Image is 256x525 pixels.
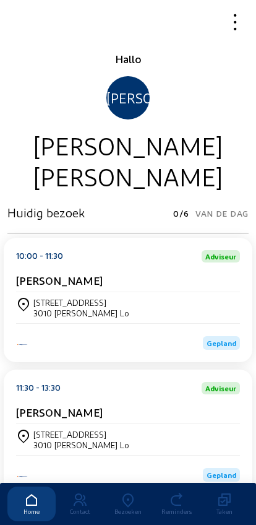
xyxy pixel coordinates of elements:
[7,487,56,521] a: Home
[33,440,129,450] div: 3010 [PERSON_NAME] Lo
[205,253,236,260] span: Adviseur
[200,508,249,515] div: Taken
[56,508,104,515] div: Contact
[7,508,56,515] div: Home
[16,406,103,419] cam-card-title: [PERSON_NAME]
[152,487,200,521] a: Reminders
[56,487,104,521] a: Contact
[200,487,249,521] a: Taken
[104,487,152,521] a: Bezoeken
[205,384,236,392] span: Adviseur
[7,205,85,220] h3: Huidig bezoek
[16,382,61,394] div: 11:30 - 13:30
[16,274,103,287] cam-card-title: [PERSON_NAME]
[33,297,129,308] div: [STREET_ADDRESS]
[106,76,150,119] div: [PERSON_NAME]
[33,308,129,318] div: 3010 [PERSON_NAME] Lo
[195,205,249,222] span: Van de dag
[7,51,249,66] div: Hallo
[16,250,63,262] div: 10:00 - 11:30
[207,471,236,479] span: Gepland
[16,475,28,478] img: Energy Protect Ramen & Deuren
[33,429,129,440] div: [STREET_ADDRESS]
[7,129,249,160] div: [PERSON_NAME]
[207,339,236,347] span: Gepland
[16,343,28,346] img: Iso Protect
[7,160,249,191] div: [PERSON_NAME]
[152,508,200,515] div: Reminders
[173,205,189,222] span: 0/6
[104,508,152,515] div: Bezoeken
